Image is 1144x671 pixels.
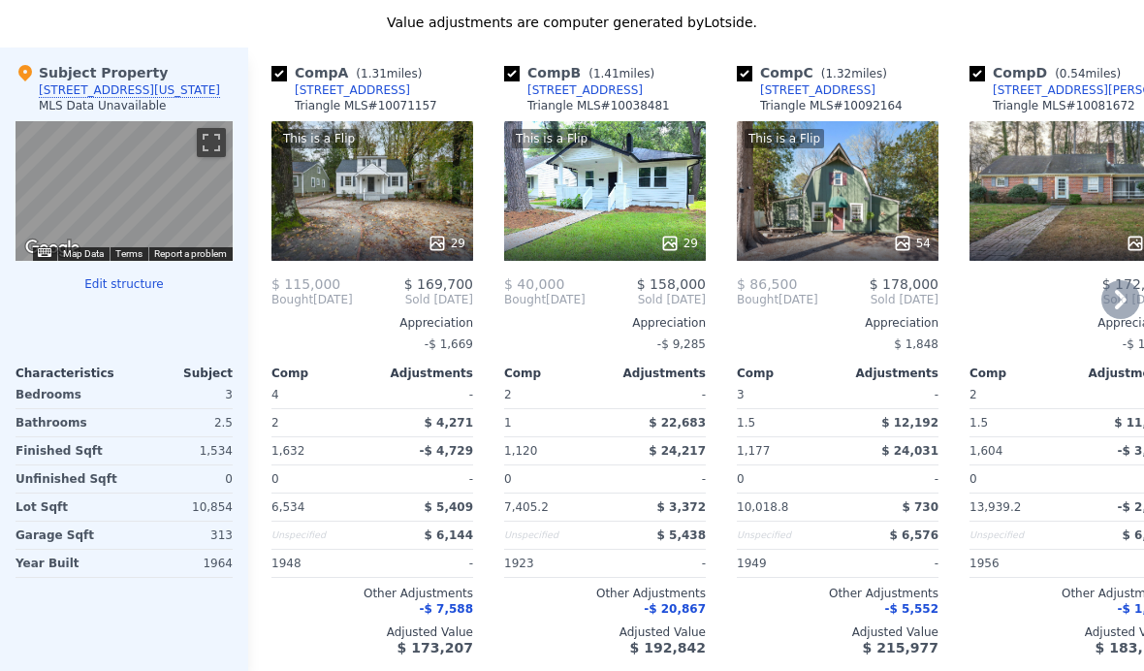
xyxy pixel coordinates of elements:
span: 1.31 [361,67,387,80]
div: [DATE] [504,292,586,307]
span: 0 [737,472,745,486]
span: 1,177 [737,444,770,458]
div: 1,534 [128,437,233,464]
span: $ 178,000 [870,276,938,292]
span: ( miles) [1047,67,1128,80]
div: Adjusted Value [504,624,706,640]
div: Street View [16,121,233,261]
div: Unfinished Sqft [16,465,120,493]
span: 1,604 [969,444,1002,458]
span: 3 [737,388,745,401]
div: [STREET_ADDRESS] [527,82,643,98]
div: Map [16,121,233,261]
button: Toggle fullscreen view [197,128,226,157]
div: 3 [128,381,233,408]
div: 29 [660,234,698,253]
div: 2.5 [128,409,233,436]
div: Triangle MLS # 10038481 [527,98,670,113]
div: Unspecified [504,522,601,549]
div: 1.5 [969,409,1066,436]
span: 7,405.2 [504,500,549,514]
span: $ 24,031 [881,444,938,458]
span: Bought [271,292,313,307]
div: Appreciation [271,315,473,331]
span: $ 3,372 [657,500,706,514]
span: ( miles) [348,67,429,80]
span: $ 115,000 [271,276,340,292]
div: [DATE] [737,292,818,307]
span: 1,632 [271,444,304,458]
span: $ 6,144 [425,528,473,542]
div: - [609,550,706,577]
span: -$ 5,552 [885,602,938,616]
div: Adjustments [838,366,938,381]
div: Adjusted Value [737,624,938,640]
span: -$ 4,729 [420,444,473,458]
div: - [609,465,706,493]
span: 4 [271,388,279,401]
span: $ 192,842 [630,640,706,655]
div: Comp [271,366,372,381]
div: Year Built [16,550,120,577]
div: Comp D [969,63,1128,82]
span: 10,018.8 [737,500,788,514]
div: [DATE] [271,292,353,307]
a: [STREET_ADDRESS] [737,82,875,98]
div: 1923 [504,550,601,577]
div: MLS Data Unavailable [39,98,167,113]
div: Comp [504,366,605,381]
span: -$ 20,867 [644,602,706,616]
span: 2 [504,388,512,401]
div: 1948 [271,550,368,577]
div: - [842,381,938,408]
span: 1.41 [593,67,620,80]
span: Bought [504,292,546,307]
div: [STREET_ADDRESS] [295,82,410,98]
span: Bought [737,292,779,307]
div: Lot Sqft [16,494,120,521]
span: $ 169,700 [404,276,473,292]
div: Unspecified [969,522,1066,549]
div: 313 [128,522,233,549]
span: $ 86,500 [737,276,797,292]
div: This is a Flip [745,129,824,148]
a: Report a problem [154,248,227,259]
span: $ 40,000 [504,276,564,292]
div: Appreciation [504,315,706,331]
a: [STREET_ADDRESS] [271,82,410,98]
div: Unspecified [737,522,834,549]
span: $ 22,683 [649,416,706,430]
span: 1.32 [825,67,851,80]
span: $ 158,000 [637,276,706,292]
div: Subject Property [16,63,168,82]
div: Other Adjustments [504,586,706,601]
a: Open this area in Google Maps (opens a new window) [20,236,84,261]
span: ( miles) [813,67,895,80]
div: [STREET_ADDRESS] [760,82,875,98]
span: $ 6,576 [890,528,938,542]
span: $ 173,207 [397,640,473,655]
div: Other Adjustments [737,586,938,601]
div: 1 [504,409,601,436]
span: $ 12,192 [881,416,938,430]
div: Other Adjustments [271,586,473,601]
span: $ 5,438 [657,528,706,542]
span: -$ 9,285 [657,337,706,351]
span: 0 [969,472,977,486]
button: Keyboard shortcuts [38,248,51,257]
div: Adjusted Value [271,624,473,640]
span: $ 4,271 [425,416,473,430]
button: Map Data [63,247,104,261]
div: Bedrooms [16,381,120,408]
div: 54 [893,234,931,253]
div: This is a Flip [279,129,359,148]
span: $ 1,848 [894,337,938,351]
div: - [609,381,706,408]
div: Comp [737,366,838,381]
span: Sold [DATE] [586,292,706,307]
span: 0 [504,472,512,486]
span: 0 [271,472,279,486]
span: 1,120 [504,444,537,458]
div: Triangle MLS # 10092164 [760,98,903,113]
img: Google [20,236,84,261]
